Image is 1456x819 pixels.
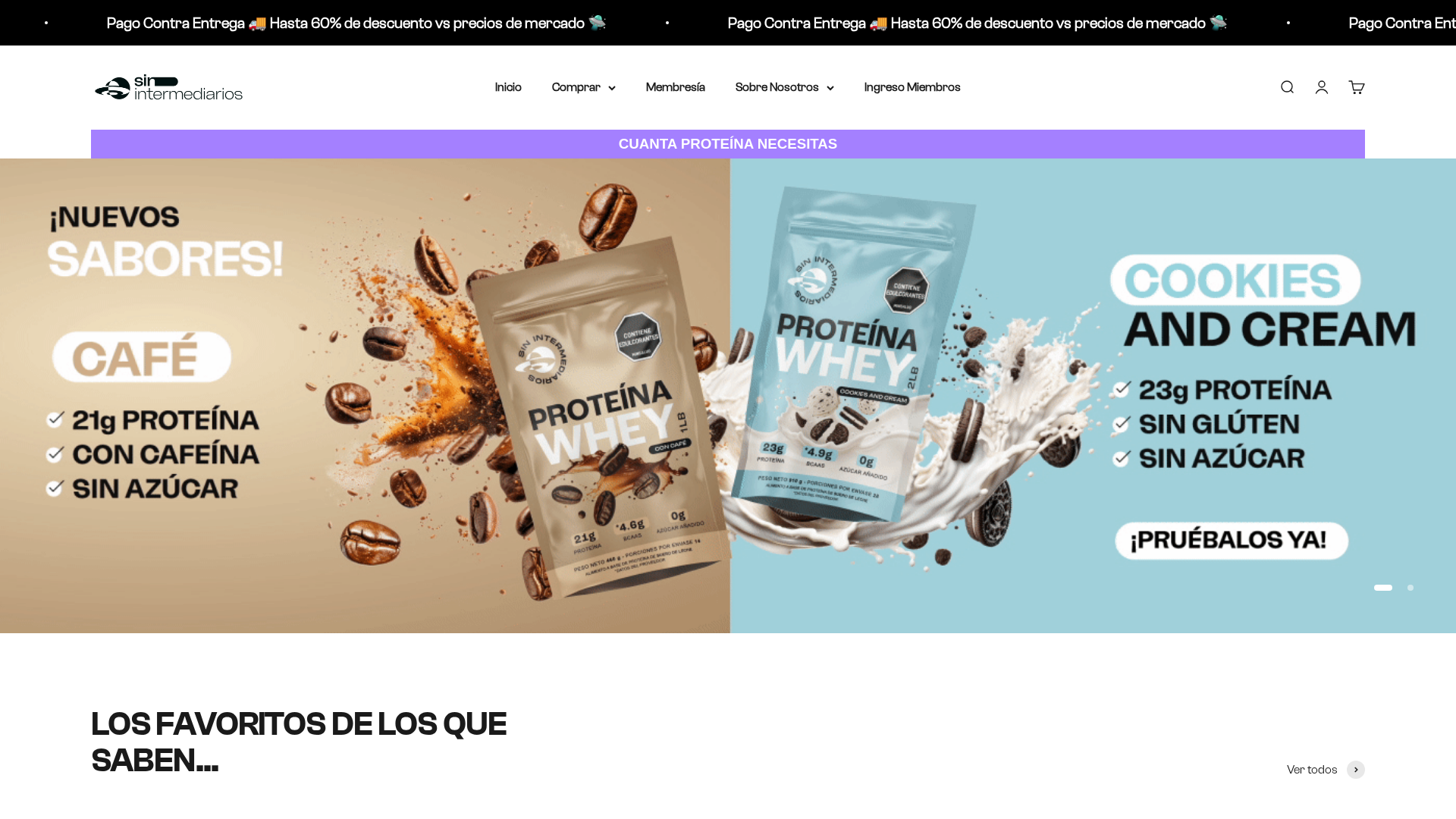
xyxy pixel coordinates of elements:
[864,80,961,93] a: Ingreso Miembros
[1287,760,1338,780] span: Ver todos
[619,136,838,152] strong: CUANTA PROTEÍNA NECESITAS
[736,77,834,97] summary: Sobre Nosotros
[1287,760,1365,780] a: Ver todos
[91,705,507,779] split-lines: LOS FAVORITOS DE LOS QUE SABEN...
[655,11,1155,35] p: Pago Contra Entrega 🚚 Hasta 60% de descuento vs precios de mercado 🛸
[495,80,522,93] a: Inicio
[34,11,534,35] p: Pago Contra Entrega 🚚 Hasta 60% de descuento vs precios de mercado 🛸
[91,130,1365,159] a: CUANTA PROTEÍNA NECESITAS
[646,80,705,93] a: Membresía
[552,77,616,97] summary: Comprar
